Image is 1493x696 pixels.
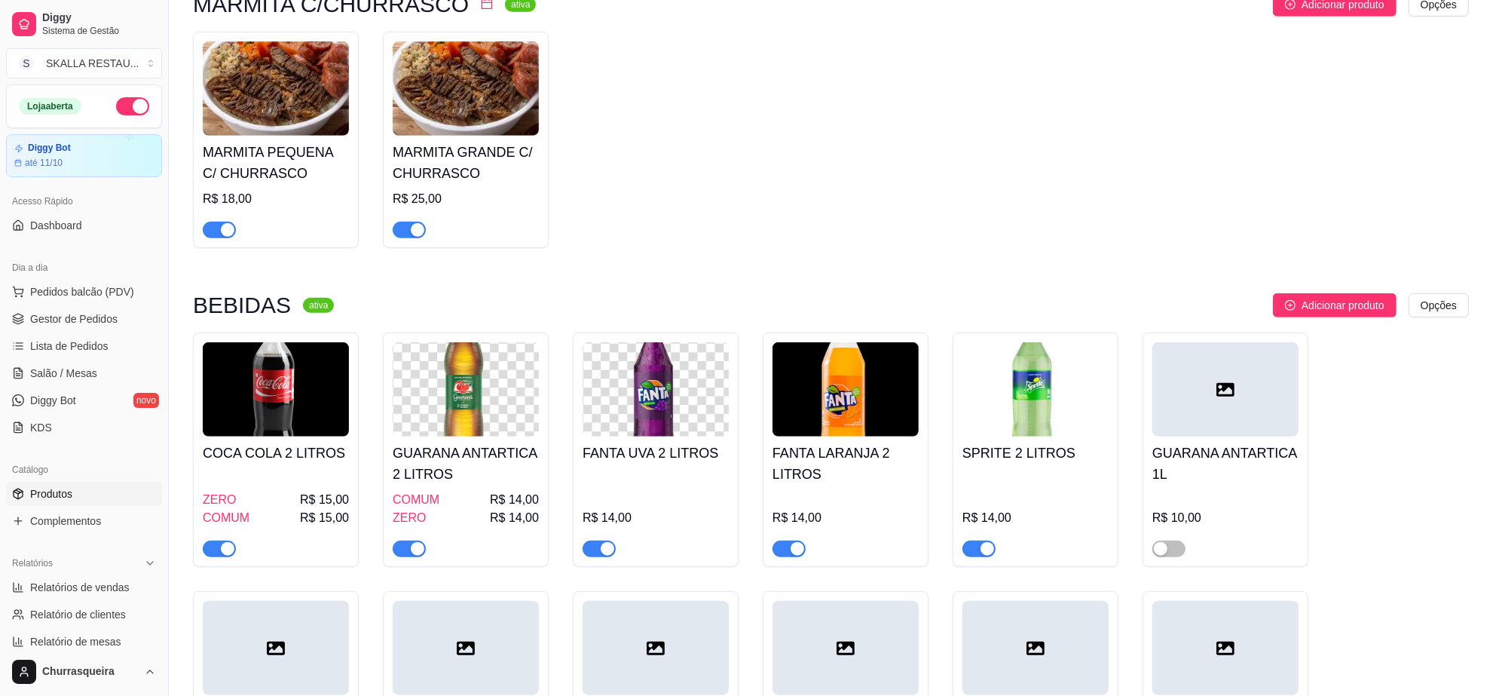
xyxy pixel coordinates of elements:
div: R$ 10,00 [1152,509,1299,527]
div: Acesso Rápido [6,189,162,213]
a: Gestor de Pedidos [6,307,162,331]
button: Pedidos balcão (PDV) [6,280,162,304]
span: ZERO [203,491,236,509]
span: Lista de Pedidos [30,339,109,354]
article: até 11/10 [25,157,63,169]
a: Diggy Botnovo [6,388,162,412]
span: Sistema de Gestão [42,25,156,37]
div: R$ 14,00 [773,509,919,527]
h4: FANTA UVA 2 LITROS [583,443,729,464]
a: KDS [6,415,162,440]
a: Dashboard [6,213,162,238]
span: Relatório de clientes [30,607,126,622]
h4: FANTA LARANJA 2 LITROS [773,443,919,485]
span: Churrasqueira [42,665,138,679]
span: Diggy Bot [30,393,76,408]
div: SKALLA RESTAU ... [46,56,139,71]
span: Gestor de Pedidos [30,311,118,327]
a: Lista de Pedidos [6,334,162,358]
h4: SPRITE 2 LITROS [962,443,1109,464]
div: R$ 14,00 [962,509,1109,527]
span: Opções [1421,297,1457,314]
div: Loja aberta [19,98,81,115]
span: COMUM [203,509,249,527]
a: Produtos [6,482,162,506]
h4: MARMITA GRANDE C/ CHURRASCO [393,142,539,184]
article: Diggy Bot [28,143,71,154]
span: Dashboard [30,218,82,233]
img: product-image [393,342,539,437]
div: R$ 14,00 [583,509,729,527]
h4: MARMITA PEQUENA C/ CHURRASCO [203,142,349,184]
span: Diggy [42,11,156,25]
span: KDS [30,420,52,435]
button: Alterar Status [116,97,149,115]
h4: COCA COLA 2 LITROS [203,443,349,464]
span: Relatórios [12,557,53,569]
span: Relatório de mesas [30,634,121,649]
h3: BEBIDAS [193,296,291,314]
img: product-image [962,342,1109,437]
div: Dia a dia [6,256,162,280]
span: S [19,56,34,71]
button: Adicionar produto [1273,293,1397,317]
a: Relatório de clientes [6,602,162,627]
span: COMUM [393,491,439,509]
button: Opções [1409,293,1469,317]
button: Churrasqueira [6,654,162,690]
div: R$ 18,00 [203,190,349,208]
a: Relatórios de vendas [6,575,162,599]
span: R$ 15,00 [300,509,349,527]
a: DiggySistema de Gestão [6,6,162,42]
sup: ativa [303,298,334,313]
span: Pedidos balcão (PDV) [30,284,134,299]
a: Complementos [6,509,162,533]
div: Catálogo [6,458,162,482]
span: R$ 14,00 [490,491,539,509]
img: product-image [393,41,539,136]
span: Complementos [30,514,101,529]
img: product-image [203,342,349,437]
span: Adicionar produto [1302,297,1384,314]
h4: GUARANA ANTARTICA 1L [1152,443,1299,485]
img: product-image [203,41,349,136]
a: Diggy Botaté 11/10 [6,134,162,177]
span: Salão / Mesas [30,366,97,381]
span: plus-circle [1285,300,1296,311]
span: R$ 15,00 [300,491,349,509]
h4: GUARANA ANTARTICA 2 LITROS [393,443,539,485]
div: R$ 25,00 [393,190,539,208]
span: ZERO [393,509,426,527]
span: Produtos [30,486,72,501]
a: Salão / Mesas [6,361,162,385]
a: Relatório de mesas [6,630,162,654]
img: product-image [773,342,919,437]
span: R$ 14,00 [490,509,539,527]
button: Select a team [6,48,162,78]
span: Relatórios de vendas [30,580,130,595]
img: product-image [583,342,729,437]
